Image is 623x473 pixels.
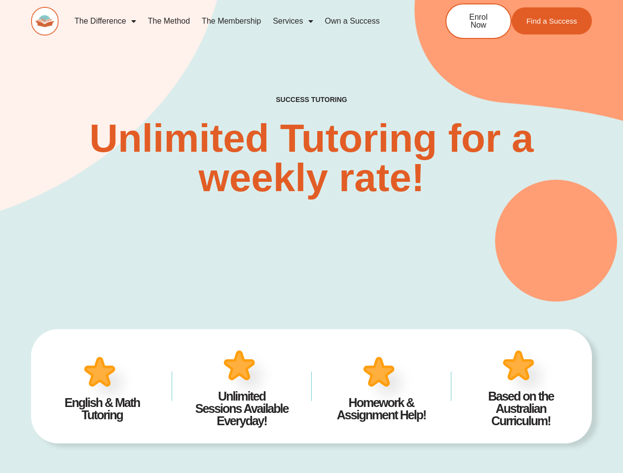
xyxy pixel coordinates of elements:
a: Own a Success [319,10,386,33]
a: The Method [142,10,196,33]
h4: English & Math Tutoring [47,397,157,421]
h4: Homework & Assignment Help! [327,397,436,421]
a: Services [267,10,319,33]
span: Find a Success [526,17,577,25]
h2: Unlimited Tutoring for a weekly rate! [68,119,555,198]
h4: SUCCESS TUTORING​ [228,96,395,104]
a: Find a Success [512,7,592,34]
h4: Based on the Australian Curriculum! [466,390,576,427]
h4: Unlimited Sessions Available Everyday! [187,390,296,427]
span: Enrol Now [461,13,496,29]
nav: Menu [69,10,413,33]
a: The Membership [196,10,267,33]
a: Enrol Now [445,3,512,39]
a: The Difference [69,10,142,33]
